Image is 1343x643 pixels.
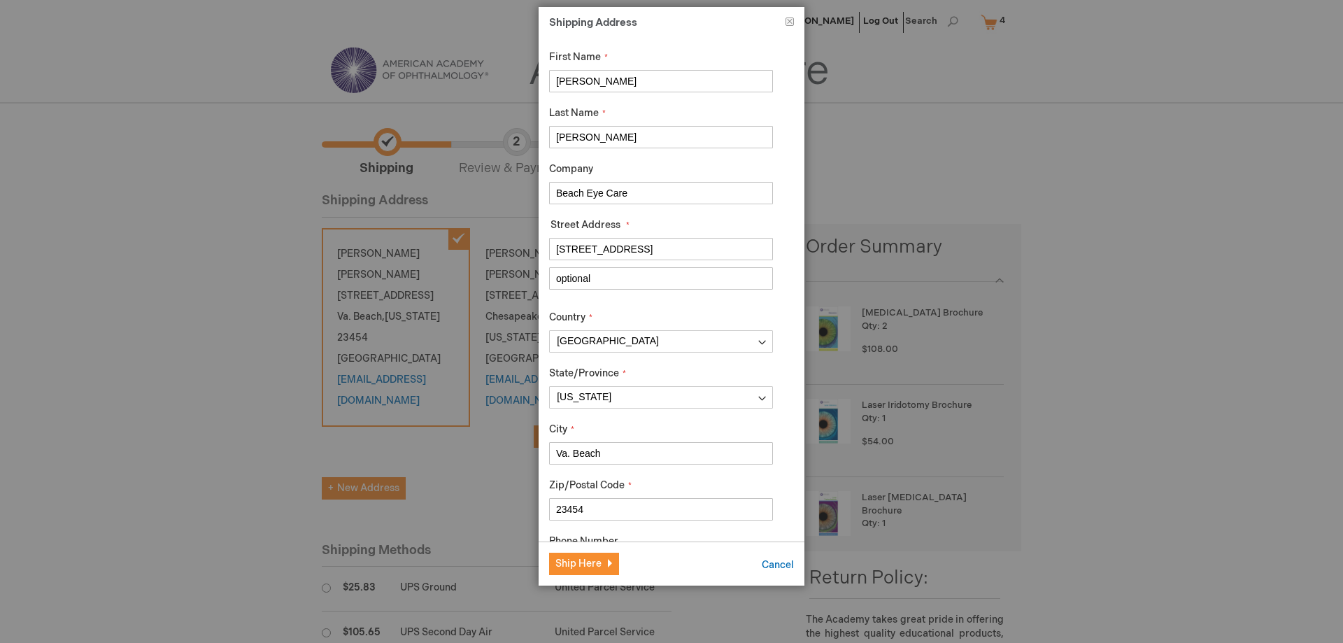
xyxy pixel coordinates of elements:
span: Street Address [550,219,620,231]
span: Last Name [549,107,599,119]
span: Cancel [762,559,794,571]
button: Cancel [762,558,794,572]
span: Ship Here [555,558,602,570]
span: State/Province [549,367,619,379]
h1: Shipping Address [549,17,794,36]
span: Zip/Postal Code [549,479,625,491]
span: Country [549,311,585,323]
span: Phone Number [549,535,618,547]
span: First Name [549,51,601,63]
span: Company [549,163,593,175]
span: City [549,423,567,435]
button: Ship Here [549,553,619,575]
